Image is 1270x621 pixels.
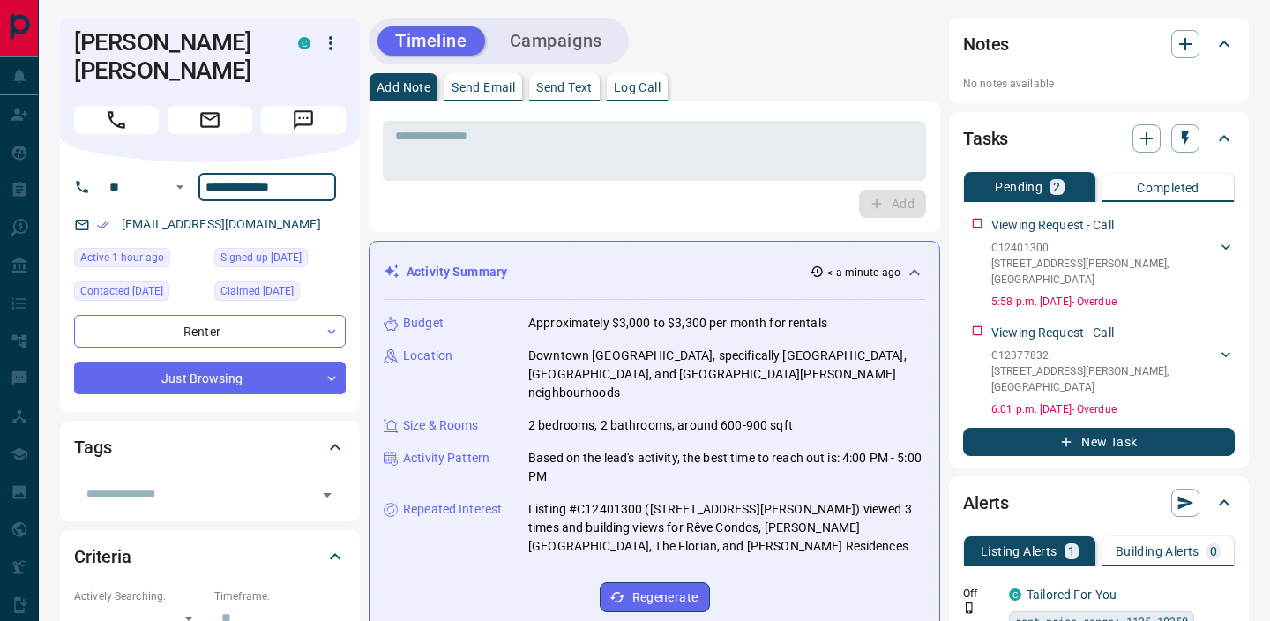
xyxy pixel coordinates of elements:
[528,416,793,435] p: 2 bedrooms, 2 bathrooms, around 600-900 sqft
[991,236,1235,291] div: C12401300[STREET_ADDRESS][PERSON_NAME],[GEOGRAPHIC_DATA]
[403,449,489,468] p: Activity Pattern
[1009,588,1021,601] div: condos.ca
[97,219,109,231] svg: Email Verified
[74,315,346,348] div: Renter
[122,217,321,231] a: [EMAIL_ADDRESS][DOMAIN_NAME]
[528,314,827,333] p: Approximately $3,000 to $3,300 per month for rentals
[963,30,1009,58] h2: Notes
[991,363,1217,395] p: [STREET_ADDRESS][PERSON_NAME] , [GEOGRAPHIC_DATA]
[74,248,205,273] div: Sat Sep 13 2025
[1053,181,1060,193] p: 2
[74,28,272,85] h1: [PERSON_NAME] [PERSON_NAME]
[1027,587,1117,602] a: Tailored For You
[74,535,346,578] div: Criteria
[963,489,1009,517] h2: Alerts
[991,401,1235,417] p: 6:01 p.m. [DATE] - Overdue
[315,483,340,507] button: Open
[220,282,294,300] span: Claimed [DATE]
[1068,545,1075,557] p: 1
[963,482,1235,524] div: Alerts
[403,314,444,333] p: Budget
[74,362,346,394] div: Just Browsing
[169,176,190,198] button: Open
[214,281,346,306] div: Sun Sep 04 2022
[74,426,346,468] div: Tags
[991,324,1114,342] p: Viewing Request - Call
[963,602,975,614] svg: Push Notification Only
[492,26,620,56] button: Campaigns
[403,347,452,365] p: Location
[991,216,1114,235] p: Viewing Request - Call
[80,282,163,300] span: Contacted [DATE]
[963,23,1235,65] div: Notes
[407,263,507,281] p: Activity Summary
[528,347,925,402] p: Downtown [GEOGRAPHIC_DATA], specifically [GEOGRAPHIC_DATA], [GEOGRAPHIC_DATA], and [GEOGRAPHIC_DA...
[214,588,346,604] p: Timeframe:
[261,106,346,134] span: Message
[827,265,900,281] p: < a minute ago
[1137,182,1199,194] p: Completed
[168,106,252,134] span: Email
[991,344,1235,399] div: C12377832[STREET_ADDRESS][PERSON_NAME],[GEOGRAPHIC_DATA]
[80,249,164,266] span: Active 1 hour ago
[377,81,430,94] p: Add Note
[1210,545,1217,557] p: 0
[991,348,1217,363] p: C12377832
[963,428,1235,456] button: New Task
[377,26,485,56] button: Timeline
[528,500,925,556] p: Listing #C12401300 ([STREET_ADDRESS][PERSON_NAME]) viewed 3 times and building views for Rêve Con...
[528,449,925,486] p: Based on the lead's activity, the best time to reach out is: 4:00 PM - 5:00 PM
[963,76,1235,92] p: No notes available
[220,249,302,266] span: Signed up [DATE]
[963,586,998,602] p: Off
[384,256,925,288] div: Activity Summary< a minute ago
[74,433,111,461] h2: Tags
[403,416,479,435] p: Size & Rooms
[991,240,1217,256] p: C12401300
[963,124,1008,153] h2: Tasks
[403,500,502,519] p: Repeated Interest
[991,256,1217,288] p: [STREET_ADDRESS][PERSON_NAME] , [GEOGRAPHIC_DATA]
[214,248,346,273] div: Tue Feb 16 2021
[74,588,205,604] p: Actively Searching:
[614,81,661,94] p: Log Call
[991,294,1235,310] p: 5:58 p.m. [DATE] - Overdue
[536,81,593,94] p: Send Text
[995,181,1042,193] p: Pending
[981,545,1057,557] p: Listing Alerts
[74,281,205,306] div: Mon Sep 05 2022
[452,81,515,94] p: Send Email
[600,582,710,612] button: Regenerate
[1116,545,1199,557] p: Building Alerts
[74,542,131,571] h2: Criteria
[74,106,159,134] span: Call
[298,37,310,49] div: condos.ca
[963,117,1235,160] div: Tasks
